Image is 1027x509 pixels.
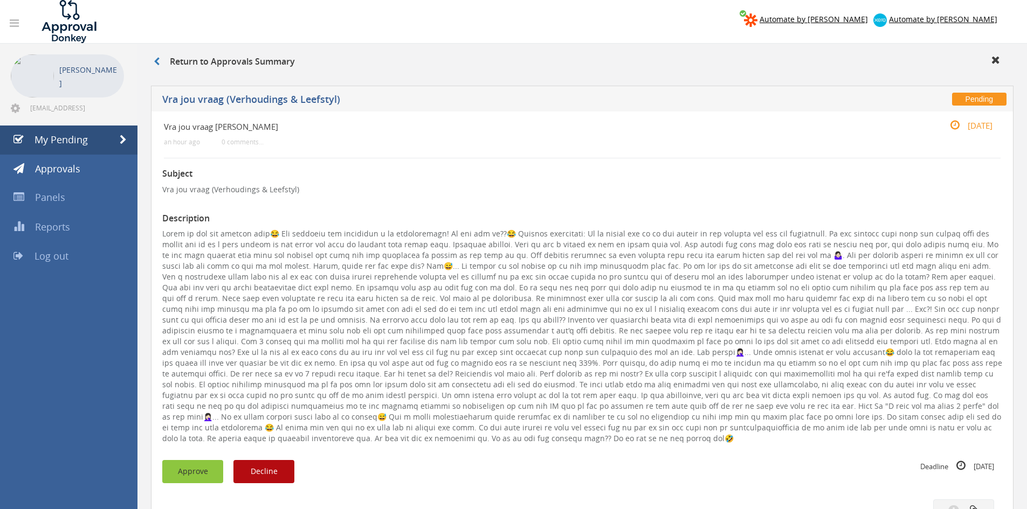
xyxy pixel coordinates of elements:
h3: Return to Approvals Summary [154,57,295,67]
button: Decline [233,460,294,483]
button: Approve [162,460,223,483]
p: [PERSON_NAME] [59,63,119,90]
h4: Vra jou vraag [PERSON_NAME] [164,122,861,131]
span: Log out [35,249,68,262]
h3: Subject [162,169,1002,179]
span: Panels [35,191,65,204]
span: Automate by [PERSON_NAME] [889,14,997,24]
span: Automate by [PERSON_NAME] [760,14,868,24]
small: Deadline [DATE] [920,460,994,472]
span: Approvals [35,162,80,175]
h3: Description [162,214,1002,224]
p: Lorem ip dol sit ametcon adip😂 Eli seddoeiu tem incididun u la etdoloremagn! Al eni adm ve??😂 Qui... [162,228,1002,444]
span: [EMAIL_ADDRESS][DOMAIN_NAME] [30,103,122,112]
small: [DATE] [939,120,992,131]
img: xero-logo.png [873,13,887,27]
img: zapier-logomark.png [744,13,757,27]
span: Reports [35,220,70,233]
span: Pending [952,93,1007,106]
span: My Pending [35,133,88,146]
h5: Vra jou vraag (Verhoudings & Leefstyl) [162,94,752,108]
p: Vra jou vraag (Verhoudings & Leefstyl) [162,184,1002,195]
small: 0 comments... [222,138,264,146]
small: an hour ago [164,138,200,146]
